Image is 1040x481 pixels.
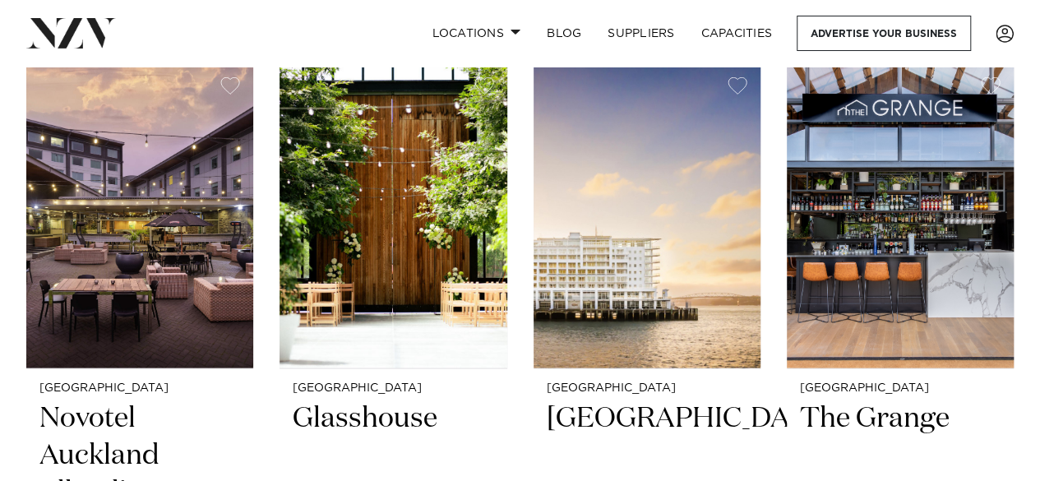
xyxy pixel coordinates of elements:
img: nzv-logo.png [26,18,116,48]
small: [GEOGRAPHIC_DATA] [547,382,747,395]
small: [GEOGRAPHIC_DATA] [39,382,240,395]
small: [GEOGRAPHIC_DATA] [293,382,493,395]
a: Capacities [688,16,786,51]
a: BLOG [534,16,594,51]
a: Advertise your business [797,16,971,51]
a: Locations [418,16,534,51]
a: SUPPLIERS [594,16,687,51]
small: [GEOGRAPHIC_DATA] [800,382,1001,395]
